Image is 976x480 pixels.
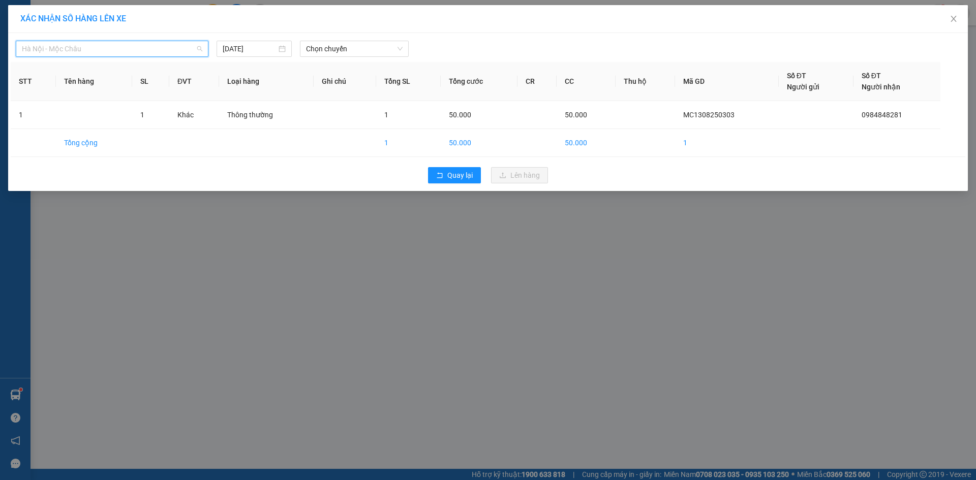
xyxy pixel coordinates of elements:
[862,83,900,91] span: Người nhận
[20,14,126,23] span: XÁC NHẬN SỐ HÀNG LÊN XE
[56,129,132,157] td: Tổng cộng
[683,111,735,119] span: MC1308250303
[675,62,778,101] th: Mã GD
[219,62,314,101] th: Loại hàng
[565,111,587,119] span: 50.000
[132,62,169,101] th: SL
[169,62,219,101] th: ĐVT
[447,170,473,181] span: Quay lại
[314,62,376,101] th: Ghi chú
[306,41,403,56] span: Chọn chuyến
[169,101,219,129] td: Khác
[428,167,481,183] button: rollbackQuay lại
[376,62,441,101] th: Tổng SL
[517,62,556,101] th: CR
[436,172,443,180] span: rollback
[11,101,56,129] td: 1
[862,72,881,80] span: Số ĐT
[557,129,616,157] td: 50.000
[449,111,471,119] span: 50.000
[441,62,517,101] th: Tổng cước
[862,111,902,119] span: 0984848281
[376,129,441,157] td: 1
[557,62,616,101] th: CC
[939,5,968,34] button: Close
[384,111,388,119] span: 1
[219,101,314,129] td: Thông thường
[22,41,202,56] span: Hà Nội - Mộc Châu
[787,72,806,80] span: Số ĐT
[223,43,277,54] input: 13/08/2025
[140,111,144,119] span: 1
[11,62,56,101] th: STT
[56,62,132,101] th: Tên hàng
[787,83,819,91] span: Người gửi
[491,167,548,183] button: uploadLên hàng
[675,129,778,157] td: 1
[616,62,676,101] th: Thu hộ
[950,15,958,23] span: close
[441,129,517,157] td: 50.000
